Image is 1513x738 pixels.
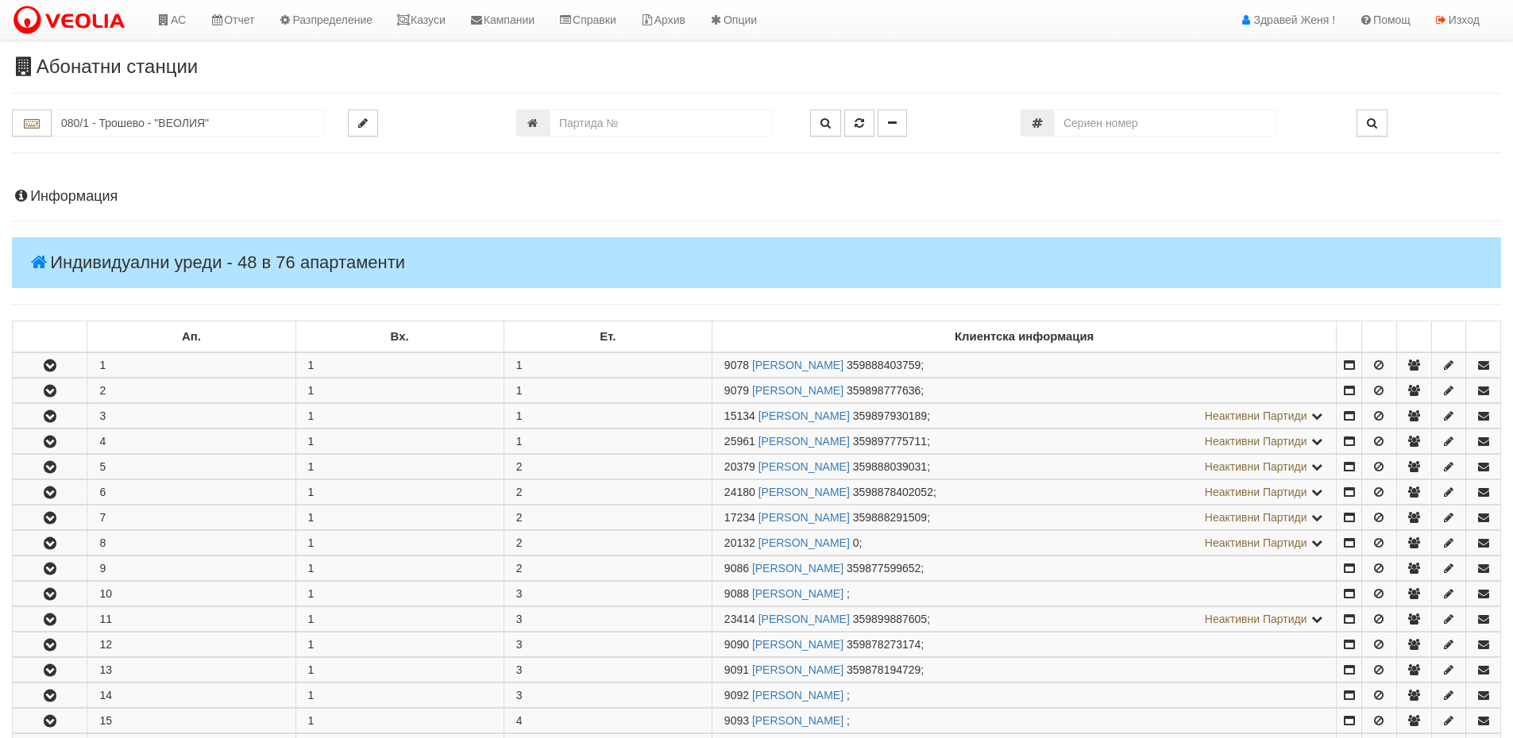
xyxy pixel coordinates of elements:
[712,455,1337,479] td: ;
[295,404,504,429] td: 1
[516,638,523,651] span: 3
[295,607,504,632] td: 1
[752,384,843,397] a: [PERSON_NAME]
[516,613,523,625] span: 3
[712,379,1337,403] td: ;
[12,189,1501,205] h4: Информация
[87,683,295,708] td: 14
[758,536,850,549] a: [PERSON_NAME]
[295,455,504,479] td: 1
[724,714,749,727] span: Партида №
[712,321,1337,353] td: Клиентска информация: No sort applied, sorting is disabled
[712,505,1337,530] td: ;
[752,689,843,701] a: [PERSON_NAME]
[516,536,523,549] span: 2
[12,56,1501,77] h3: Абонатни станции
[12,4,133,37] img: VeoliaLogo.png
[752,562,843,575] a: [PERSON_NAME]
[752,638,843,651] a: [PERSON_NAME]
[853,613,927,625] span: 359899887605
[295,480,504,505] td: 1
[1205,460,1307,473] span: Неактивни Партиди
[853,486,933,498] span: 3598878402052
[52,110,324,136] input: Абонатна станция
[724,435,755,448] span: Партида №
[847,663,921,676] span: 359878194729
[712,531,1337,555] td: ;
[752,663,843,676] a: [PERSON_NAME]
[295,379,504,403] td: 1
[712,683,1337,708] td: ;
[87,379,295,403] td: 2
[87,321,295,353] td: Ап.: No sort applied, sorting is disabled
[295,582,504,606] td: 1
[87,352,295,378] td: 1
[516,689,523,701] span: 3
[712,632,1337,657] td: ;
[516,384,523,397] span: 1
[295,352,504,378] td: 1
[752,359,843,371] a: [PERSON_NAME]
[752,587,843,600] a: [PERSON_NAME]
[1205,435,1307,448] span: Неактивни Партиди
[758,409,850,422] a: [PERSON_NAME]
[724,359,749,371] span: Партида №
[724,536,755,549] span: Партида №
[712,480,1337,505] td: ;
[724,613,755,625] span: Партида №
[516,460,523,473] span: 2
[1205,486,1307,498] span: Неактивни Партиди
[87,455,295,479] td: 5
[712,429,1337,454] td: ;
[87,709,295,733] td: 15
[724,460,755,473] span: Партида №
[295,505,504,530] td: 1
[724,562,749,575] span: Партида №
[391,330,409,343] b: Вх.
[87,632,295,657] td: 12
[724,663,749,676] span: Партида №
[724,486,755,498] span: Партида №
[724,689,749,701] span: Партида №
[87,505,295,530] td: 7
[847,384,921,397] span: 359898777636
[1205,511,1307,524] span: Неактивни Партиди
[847,638,921,651] span: 359878273174
[516,435,523,448] span: 1
[724,384,749,397] span: Партида №
[182,330,201,343] b: Ап.
[1466,321,1501,353] td: : No sort applied, sorting is disabled
[1396,321,1431,353] td: : No sort applied, sorting is disabled
[295,556,504,581] td: 1
[1205,409,1307,422] span: Неактивни Партиди
[1362,321,1397,353] td: : No sort applied, sorting is disabled
[955,330,1094,343] b: Клиентска информация
[724,638,749,651] span: Партида №
[600,330,616,343] b: Ет.
[295,658,504,682] td: 1
[550,110,772,136] input: Партида №
[1205,613,1307,625] span: Неактивни Партиди
[516,359,523,371] span: 1
[752,714,843,727] a: [PERSON_NAME]
[516,587,523,600] span: 3
[516,663,523,676] span: 3
[758,460,850,473] a: [PERSON_NAME]
[87,582,295,606] td: 10
[295,709,504,733] td: 1
[504,321,712,353] td: Ет.: No sort applied, sorting is disabled
[516,511,523,524] span: 2
[516,714,523,727] span: 4
[1431,321,1466,353] td: : No sort applied, sorting is disabled
[13,321,87,353] td: : No sort applied, sorting is disabled
[516,562,523,575] span: 2
[853,460,927,473] span: 359888039031
[853,511,927,524] span: 359888291509
[712,607,1337,632] td: ;
[295,683,504,708] td: 1
[1205,536,1307,549] span: Неактивни Партиди
[87,556,295,581] td: 9
[87,531,295,555] td: 8
[712,709,1337,733] td: ;
[724,409,755,422] span: Партида №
